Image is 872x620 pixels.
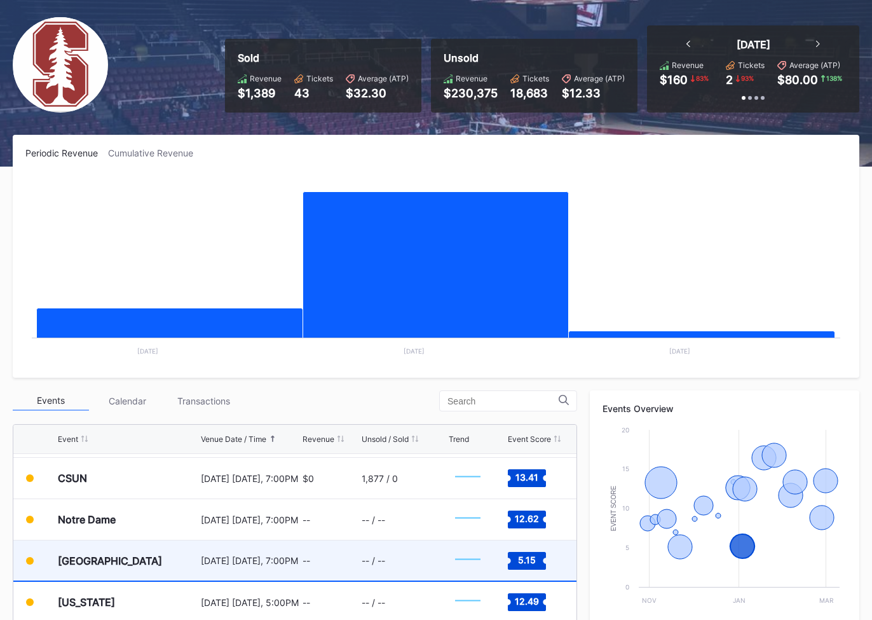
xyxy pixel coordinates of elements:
[303,555,310,566] div: --
[303,597,310,608] div: --
[695,73,710,83] div: 83 %
[660,73,688,86] div: $160
[13,391,89,411] div: Events
[603,403,847,414] div: Events Overview
[362,555,385,566] div: -- / --
[449,586,487,618] svg: Chart title
[508,434,551,444] div: Event Score
[625,544,629,551] text: 5
[562,86,625,100] div: $12.33
[346,86,409,100] div: $32.30
[58,434,78,444] div: Event
[444,86,498,100] div: $230,375
[449,545,487,577] svg: Chart title
[510,86,549,100] div: 18,683
[825,73,843,83] div: 138 %
[515,472,538,483] text: 13.41
[515,513,539,524] text: 12.62
[610,485,617,531] text: Event Score
[362,434,409,444] div: Unsold / Sold
[201,555,299,566] div: [DATE] [DATE], 7:00PM
[201,514,299,525] div: [DATE] [DATE], 7:00PM
[515,596,539,607] text: 12.49
[449,434,469,444] div: Trend
[13,17,108,113] img: Stanford_Cardinal_Womens_Volleyball_Secondary.png
[201,434,266,444] div: Venue Date / Time
[622,426,629,434] text: 20
[201,473,299,484] div: [DATE] [DATE], 7:00PM
[642,596,657,604] text: Nov
[672,60,704,70] div: Revenue
[165,391,242,411] div: Transactions
[137,347,158,355] text: [DATE]
[89,391,165,411] div: Calendar
[522,74,549,83] div: Tickets
[25,148,108,158] div: Periodic Revenue
[108,148,203,158] div: Cumulative Revenue
[740,73,755,83] div: 93 %
[447,396,559,406] input: Search
[449,462,487,494] svg: Chart title
[737,38,770,51] div: [DATE]
[58,472,87,485] div: CSUN
[58,555,162,567] div: [GEOGRAPHIC_DATA]
[250,74,282,83] div: Revenue
[25,174,847,365] svg: Chart title
[622,504,629,512] text: 10
[358,74,409,83] div: Average (ATP)
[362,514,385,525] div: -- / --
[603,424,846,614] svg: Chart title
[669,347,690,355] text: [DATE]
[449,504,487,535] svg: Chart title
[238,52,409,64] div: Sold
[444,52,625,64] div: Unsold
[777,73,818,86] div: $80.00
[574,74,625,83] div: Average (ATP)
[238,86,282,100] div: $1,389
[738,60,765,70] div: Tickets
[201,597,299,608] div: [DATE] [DATE], 5:00PM
[303,473,314,484] div: $0
[294,86,333,100] div: 43
[625,583,629,591] text: 0
[362,597,385,608] div: -- / --
[58,513,116,526] div: Notre Dame
[456,74,487,83] div: Revenue
[58,596,115,609] div: [US_STATE]
[306,74,333,83] div: Tickets
[303,514,310,525] div: --
[789,60,840,70] div: Average (ATP)
[518,554,536,565] text: 5.15
[726,73,733,86] div: 2
[362,473,398,484] div: 1,877 / 0
[404,347,425,355] text: [DATE]
[622,465,629,472] text: 15
[733,596,746,604] text: Jan
[819,596,834,604] text: Mar
[303,434,334,444] div: Revenue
